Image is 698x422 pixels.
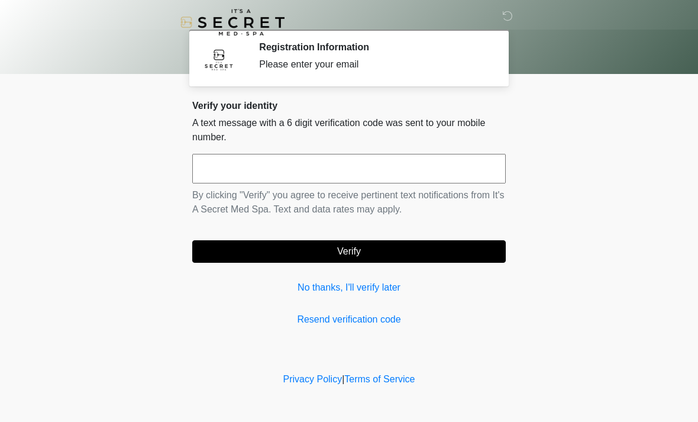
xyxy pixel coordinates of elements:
[192,100,506,111] h2: Verify your identity
[259,41,488,53] h2: Registration Information
[192,240,506,263] button: Verify
[344,374,415,384] a: Terms of Service
[192,188,506,217] p: By clicking "Verify" you agree to receive pertinent text notifications from It's A Secret Med Spa...
[283,374,342,384] a: Privacy Policy
[201,41,237,77] img: Agent Avatar
[342,374,344,384] a: |
[192,116,506,144] p: A text message with a 6 digit verification code was sent to your mobile number.
[192,281,506,295] a: No thanks, I'll verify later
[180,9,285,36] img: It's A Secret Med Spa Logo
[192,313,506,327] a: Resend verification code
[259,57,488,72] div: Please enter your email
